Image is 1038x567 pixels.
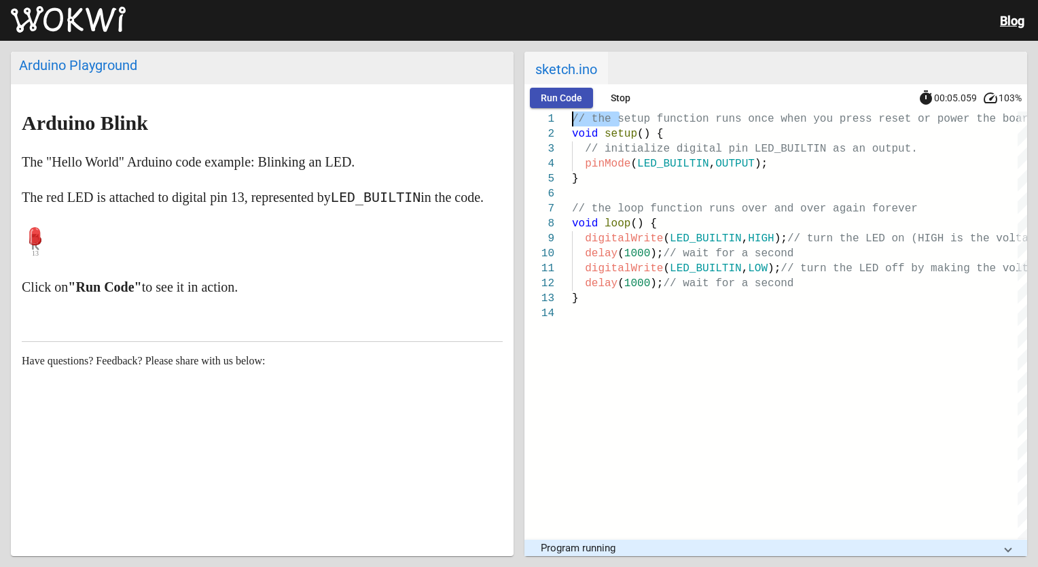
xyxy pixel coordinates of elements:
[605,218,630,230] span: loop
[524,201,554,216] div: 7
[911,143,918,155] span: .
[585,143,911,155] span: // initialize digital pin LED_BUILTIN as an output
[755,158,768,170] span: );
[618,277,624,290] span: (
[572,292,579,305] span: }
[585,158,630,170] span: pinMode
[624,277,650,290] span: 1000
[663,233,670,245] span: (
[742,262,749,275] span: ,
[918,90,934,106] mat-icon: timer
[68,279,141,294] strong: "Run Code"
[630,158,637,170] span: (
[572,113,898,125] span: // the setup function runs once when you press res
[663,247,793,260] span: // wait for a second
[524,52,608,84] span: sketch.ino
[530,88,593,108] button: Run Code
[670,233,742,245] span: LED_BUILTIN
[19,57,505,73] div: Arduino Playground
[670,262,742,275] span: LED_BUILTIN
[637,158,709,170] span: LED_BUILTIN
[524,246,554,261] div: 10
[663,277,793,290] span: // wait for a second
[541,92,582,103] span: Run Code
[22,355,266,366] span: Have questions? Feedback? Please share with us below:
[524,540,1027,556] mat-expansion-panel-header: Program running
[934,92,977,103] span: 00:05.059
[598,88,642,108] button: Stop
[709,158,716,170] span: ,
[524,186,554,201] div: 6
[774,233,787,245] span: );
[524,276,554,291] div: 12
[11,6,126,33] img: Wokwi
[572,218,598,230] span: void
[331,189,420,205] code: LED_BUILTIN
[524,291,554,306] div: 13
[898,113,1035,125] span: et or power the board
[618,247,624,260] span: (
[524,261,554,276] div: 11
[630,218,656,230] span: () {
[637,128,663,140] span: () {
[524,171,554,186] div: 5
[524,306,554,321] div: 14
[611,92,630,103] span: Stop
[748,233,774,245] span: HIGH
[663,262,670,275] span: (
[572,128,598,140] span: void
[524,231,554,246] div: 9
[605,128,637,140] span: setup
[650,277,663,290] span: );
[572,111,573,112] textarea: Editor content;Press Alt+F1 for Accessibility Options.
[524,126,554,141] div: 2
[22,186,503,208] p: The red LED is attached to digital pin 13, represented by in the code.
[22,112,503,134] h1: Arduino Blink
[585,233,663,245] span: digitalWrite
[768,262,781,275] span: );
[999,93,1027,103] span: 103%
[742,233,749,245] span: ,
[585,247,618,260] span: delay
[22,151,503,173] p: The "Hello World" Arduino code example: Blinking an LED.
[524,111,554,126] div: 1
[572,203,898,215] span: // the loop function runs over and over again fore
[898,203,918,215] span: ver
[650,247,663,260] span: );
[982,90,999,106] mat-icon: speed
[572,173,579,185] span: }
[22,276,503,298] p: Click on to see it in action.
[585,262,663,275] span: digitalWrite
[1000,14,1024,28] a: Blog
[524,216,554,231] div: 8
[585,277,618,290] span: delay
[541,542,995,554] mat-panel-title: Program running
[715,158,755,170] span: OUTPUT
[624,247,650,260] span: 1000
[748,262,768,275] span: LOW
[524,156,554,171] div: 4
[524,141,554,156] div: 3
